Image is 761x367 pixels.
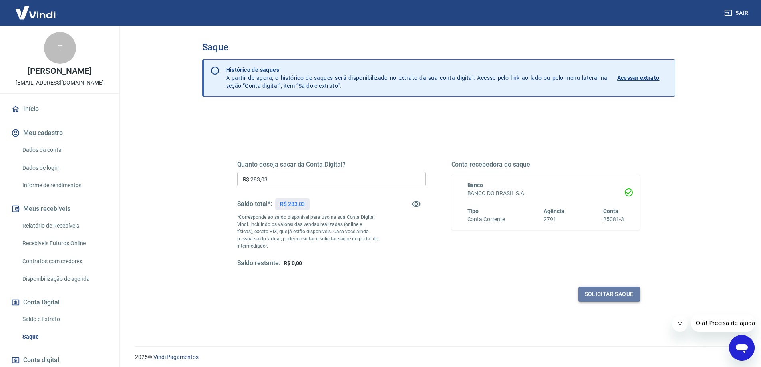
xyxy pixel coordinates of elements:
[19,253,110,270] a: Contratos com credores
[467,215,505,224] h6: Conta Corrente
[603,215,624,224] h6: 25081-3
[226,66,608,74] p: Histórico de saques
[19,329,110,345] a: Saque
[723,6,751,20] button: Sair
[202,42,675,53] h3: Saque
[19,160,110,176] a: Dados de login
[23,355,59,366] span: Conta digital
[691,314,755,332] iframe: Mensagem da empresa
[672,316,688,332] iframe: Fechar mensagem
[617,66,668,90] a: Acessar extrato
[237,161,426,169] h5: Quanto deseja sacar da Conta Digital?
[467,189,624,198] h6: BANCO DO BRASIL S.A.
[28,67,91,75] p: [PERSON_NAME]
[280,200,305,208] p: R$ 283,03
[729,335,755,361] iframe: Botão para abrir a janela de mensagens
[237,200,272,208] h5: Saldo total*:
[19,235,110,252] a: Recebíveis Futuros Online
[10,124,110,142] button: Meu cadastro
[19,218,110,234] a: Relatório de Recebíveis
[284,260,302,266] span: R$ 0,00
[237,214,379,250] p: *Corresponde ao saldo disponível para uso na sua Conta Digital Vindi. Incluindo os valores das ve...
[10,100,110,118] a: Início
[135,353,742,361] p: 2025 ©
[19,271,110,287] a: Disponibilização de agenda
[237,259,280,268] h5: Saldo restante:
[10,200,110,218] button: Meus recebíveis
[617,74,660,82] p: Acessar extrato
[226,66,608,90] p: A partir de agora, o histórico de saques será disponibilizado no extrato da sua conta digital. Ac...
[19,311,110,327] a: Saldo e Extrato
[10,294,110,311] button: Conta Digital
[544,208,564,214] span: Agência
[451,161,640,169] h5: Conta recebedora do saque
[10,0,62,25] img: Vindi
[467,208,479,214] span: Tipo
[44,32,76,64] div: T
[19,177,110,194] a: Informe de rendimentos
[153,354,199,360] a: Vindi Pagamentos
[603,208,618,214] span: Conta
[467,182,483,188] span: Banco
[19,142,110,158] a: Dados da conta
[5,6,67,12] span: Olá! Precisa de ajuda?
[578,287,640,302] button: Solicitar saque
[16,79,104,87] p: [EMAIL_ADDRESS][DOMAIN_NAME]
[544,215,564,224] h6: 2791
